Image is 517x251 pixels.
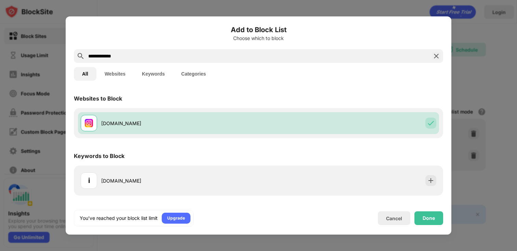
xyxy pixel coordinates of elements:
[74,95,122,102] div: Websites to Block
[386,215,402,221] div: Cancel
[74,153,124,159] div: Keywords to Block
[74,25,443,35] h6: Add to Block List
[101,120,258,127] div: [DOMAIN_NAME]
[167,215,185,222] div: Upgrade
[74,36,443,41] div: Choose which to block
[80,215,158,222] div: You’ve reached your block list limit
[77,52,85,60] img: search.svg
[74,67,96,81] button: All
[173,67,214,81] button: Categories
[88,175,90,186] div: i
[85,119,93,127] img: favicons
[101,177,258,184] div: [DOMAIN_NAME]
[96,67,134,81] button: Websites
[134,67,173,81] button: Keywords
[423,215,435,221] div: Done
[432,52,440,60] img: search-close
